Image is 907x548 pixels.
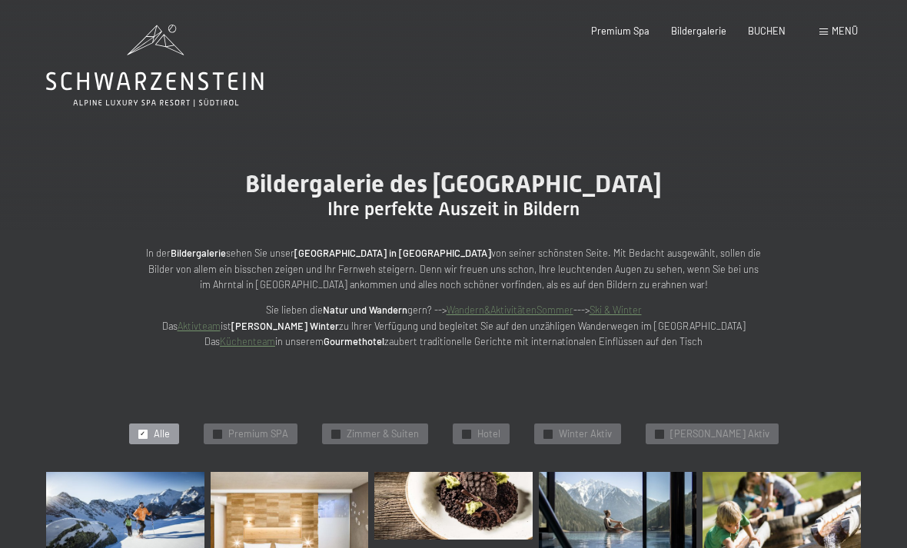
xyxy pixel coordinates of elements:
a: Wandern&AktivitätenSommer [447,304,573,316]
span: Alle [154,427,170,441]
span: ✓ [140,430,145,438]
span: Hotel [477,427,500,441]
img: Bildergalerie [374,472,533,540]
span: Zimmer & Suiten [347,427,419,441]
strong: [GEOGRAPHIC_DATA] in [GEOGRAPHIC_DATA] [294,247,491,259]
span: Premium SPA [228,427,288,441]
span: ✓ [656,430,662,438]
a: BUCHEN [748,25,786,37]
strong: Natur und Wandern [323,304,407,316]
span: ✓ [463,430,469,438]
strong: Bildergalerie [171,247,226,259]
span: Winter Aktiv [559,427,612,441]
span: ✓ [545,430,550,438]
span: ✓ [214,430,220,438]
span: Bildergalerie des [GEOGRAPHIC_DATA] [245,169,662,198]
a: Bildergalerie [671,25,726,37]
strong: [PERSON_NAME] Winter [231,320,339,332]
p: Sie lieben die gern? --> ---> Das ist zu Ihrer Verfügung und begleitet Sie auf den unzähligen Wan... [146,302,761,349]
a: Aktivteam [178,320,221,332]
a: Küchenteam [220,335,275,347]
strong: Gourmethotel [324,335,384,347]
span: Ihre perfekte Auszeit in Bildern [327,198,580,220]
span: ✓ [333,430,338,438]
a: Premium Spa [591,25,650,37]
a: Ski & Winter [590,304,642,316]
p: In der sehen Sie unser von seiner schönsten Seite. Mit Bedacht ausgewählt, sollen die Bilder von ... [146,245,761,292]
span: Menü [832,25,858,37]
span: [PERSON_NAME] Aktiv [670,427,769,441]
